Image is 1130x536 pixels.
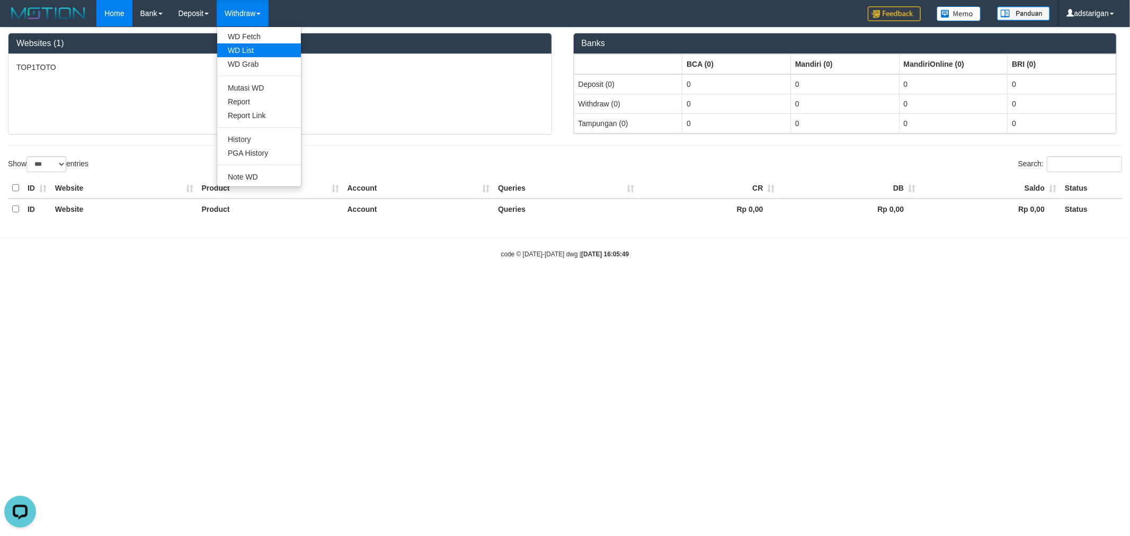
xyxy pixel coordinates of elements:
td: 0 [682,74,791,94]
img: MOTION_logo.png [8,5,88,21]
td: Tampungan (0) [574,113,682,133]
th: CR [638,178,779,199]
th: Status [1061,178,1122,199]
th: Rp 0,00 [779,199,920,219]
a: Report [217,95,301,109]
a: Report Link [217,109,301,122]
td: Deposit (0) [574,74,682,94]
td: 0 [1008,113,1116,133]
th: Website [51,199,198,219]
th: Account [343,178,494,199]
th: Saldo [920,178,1061,199]
input: Search: [1047,156,1122,172]
th: Status [1061,199,1122,219]
th: Queries [494,178,638,199]
label: Search: [1018,156,1122,172]
th: Group: activate to sort column ascending [1008,54,1116,74]
select: Showentries [26,156,66,172]
td: 0 [682,113,791,133]
small: code © [DATE]-[DATE] dwg | [501,251,629,258]
td: 0 [682,94,791,113]
label: Show entries [8,156,88,172]
td: 0 [1008,74,1116,94]
button: Open LiveChat chat widget [4,4,36,36]
td: Withdraw (0) [574,94,682,113]
p: TOP1TOTO [16,62,544,73]
th: Queries [494,199,638,219]
td: 0 [790,113,899,133]
img: panduan.png [997,6,1050,21]
th: DB [779,178,920,199]
a: Note WD [217,170,301,184]
td: 0 [1008,94,1116,113]
td: 0 [899,94,1008,113]
strong: [DATE] 16:05:49 [581,251,629,258]
th: Website [51,178,198,199]
th: Group: activate to sort column ascending [682,54,791,74]
td: 0 [899,113,1008,133]
th: Group: activate to sort column ascending [899,54,1008,74]
th: Rp 0,00 [920,199,1061,219]
td: 0 [790,74,899,94]
th: Group: activate to sort column ascending [574,54,682,74]
th: Account [343,199,494,219]
th: ID [23,199,51,219]
a: Mutasi WD [217,81,301,95]
h3: Websites (1) [16,39,544,48]
th: Product [198,178,343,199]
a: History [217,132,301,146]
th: ID [23,178,51,199]
h3: Banks [582,39,1109,48]
img: Feedback.jpg [868,6,921,21]
a: PGA History [217,146,301,160]
a: WD Fetch [217,30,301,43]
td: 0 [899,74,1008,94]
td: 0 [790,94,899,113]
th: Rp 0,00 [638,199,779,219]
a: WD Grab [217,57,301,71]
th: Product [198,199,343,219]
a: WD List [217,43,301,57]
img: Button%20Memo.svg [937,6,981,21]
th: Group: activate to sort column ascending [790,54,899,74]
